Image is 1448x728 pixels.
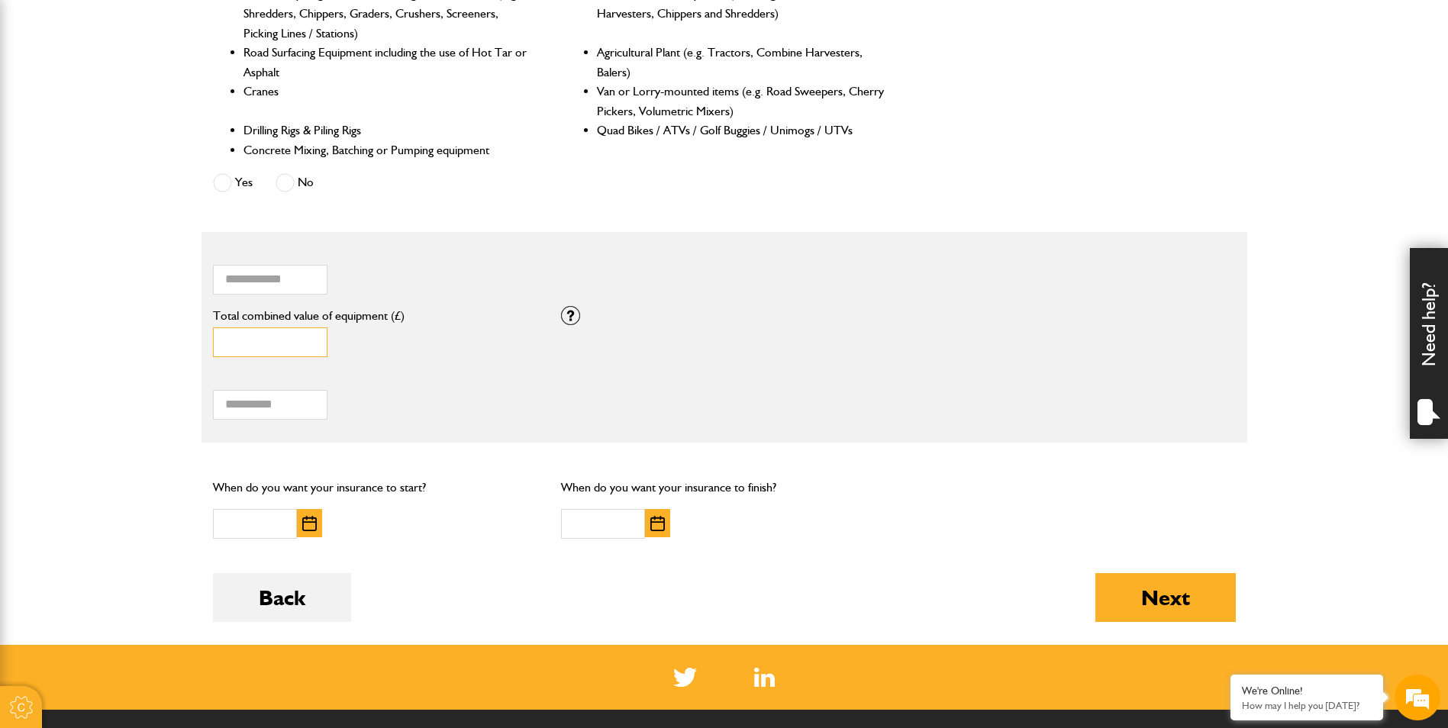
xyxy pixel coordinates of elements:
[213,478,539,498] p: When do you want your insurance to start?
[20,141,279,175] input: Enter your last name
[213,573,351,622] button: Back
[650,516,665,531] img: Choose date
[250,8,287,44] div: Minimize live chat window
[597,82,886,121] li: Van or Lorry-mounted items (e.g. Road Sweepers, Cherry Pickers, Volumetric Mixers)
[208,470,277,491] em: Start Chat
[20,276,279,457] textarea: Type your message and hit 'Enter'
[243,121,533,140] li: Drilling Rigs & Piling Rigs
[673,668,697,687] img: Twitter
[79,85,256,105] div: Chat with us now
[243,140,533,160] li: Concrete Mixing, Batching or Pumping equipment
[1095,573,1236,622] button: Next
[20,231,279,265] input: Enter your phone number
[26,85,64,106] img: d_20077148190_company_1631870298795_20077148190
[597,43,886,82] li: Agricultural Plant (e.g. Tractors, Combine Harvesters, Balers)
[276,173,314,192] label: No
[561,478,887,498] p: When do you want your insurance to finish?
[754,668,775,687] img: Linked In
[302,516,317,531] img: Choose date
[597,121,886,140] li: Quad Bikes / ATVs / Golf Buggies / Unimogs / UTVs
[1242,700,1372,711] p: How may I help you today?
[754,668,775,687] a: LinkedIn
[20,186,279,220] input: Enter your email address
[243,82,533,121] li: Cranes
[243,43,533,82] li: Road Surfacing Equipment including the use of Hot Tar or Asphalt
[213,173,253,192] label: Yes
[1410,248,1448,439] div: Need help?
[213,310,539,322] label: Total combined value of equipment (£)
[1242,685,1372,697] div: We're Online!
